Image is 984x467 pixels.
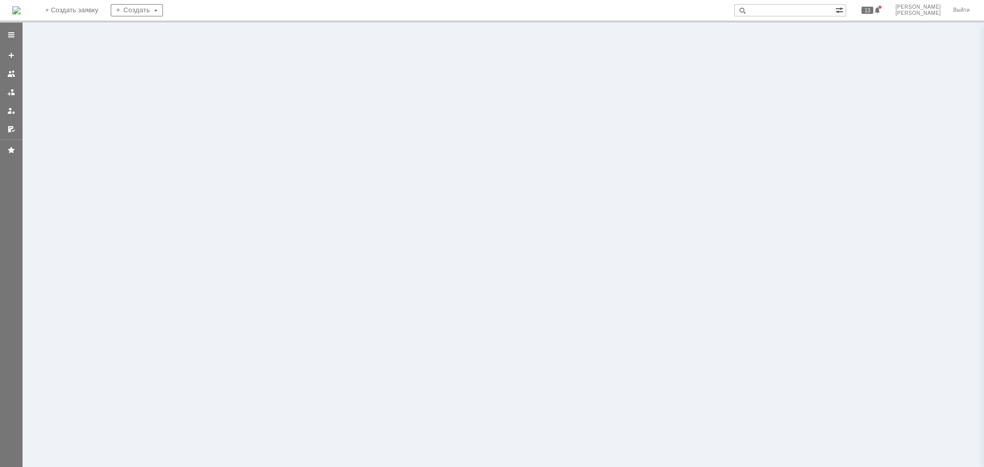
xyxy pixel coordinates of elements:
a: Перейти на домашнюю страницу [12,6,20,14]
span: Расширенный поиск [835,5,846,14]
span: [PERSON_NAME] [895,10,941,16]
a: Мои заявки [3,103,19,119]
a: Заявки на командах [3,66,19,82]
span: 13 [862,7,873,14]
a: Создать заявку [3,47,19,64]
div: Создать [111,4,163,16]
span: [PERSON_NAME] [895,4,941,10]
img: logo [12,6,20,14]
a: Заявки в моей ответственности [3,84,19,100]
a: Мои согласования [3,121,19,137]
